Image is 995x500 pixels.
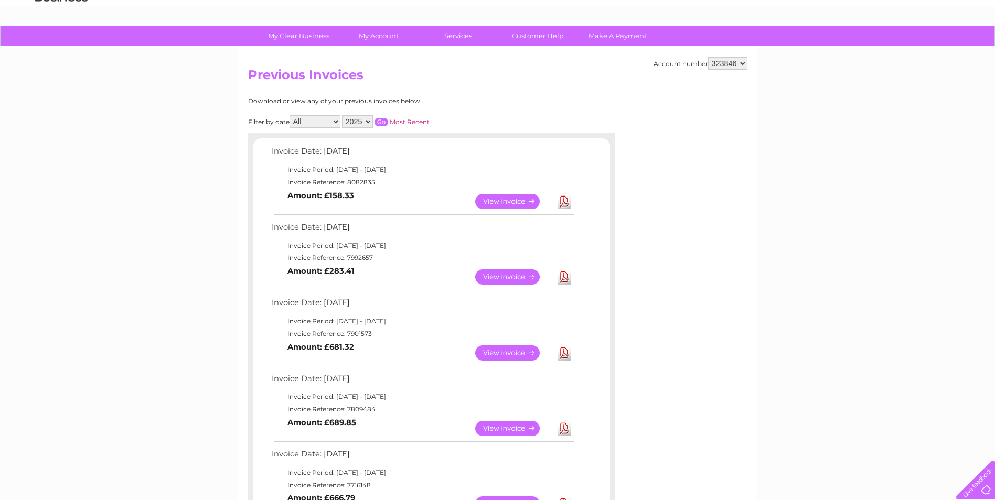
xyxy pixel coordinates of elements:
b: Amount: £283.41 [287,266,355,276]
td: Invoice Period: [DATE] - [DATE] [269,466,576,479]
div: Filter by date [248,115,523,128]
a: Download [558,269,571,285]
td: Invoice Period: [DATE] - [DATE] [269,240,576,252]
h2: Previous Invoices [248,68,747,88]
td: Invoice Date: [DATE] [269,372,576,391]
a: Download [558,345,571,361]
a: Blog [904,45,919,52]
td: Invoice Reference: 7809484 [269,403,576,416]
td: Invoice Date: [DATE] [269,447,576,466]
a: Make A Payment [574,26,661,46]
a: View [475,421,552,436]
a: Energy [837,45,860,52]
a: Download [558,194,571,209]
a: Water [810,45,830,52]
b: Amount: £681.32 [287,342,354,352]
a: Most Recent [390,118,430,126]
td: Invoice Date: [DATE] [269,296,576,315]
div: Account number [654,57,747,70]
b: Amount: £689.85 [287,418,356,427]
td: Invoice Period: [DATE] - [DATE] [269,315,576,328]
td: Invoice Reference: 7992657 [269,252,576,264]
td: Invoice Date: [DATE] [269,144,576,164]
b: Amount: £158.33 [287,191,354,200]
a: Customer Help [495,26,581,46]
a: View [475,269,552,285]
td: Invoice Reference: 7716148 [269,479,576,492]
img: logo.png [35,27,88,59]
a: Telecoms [866,45,897,52]
div: Download or view any of your previous invoices below. [248,97,523,105]
a: View [475,194,552,209]
a: My Account [335,26,422,46]
td: Invoice Reference: 7901573 [269,328,576,340]
a: My Clear Business [255,26,342,46]
a: 0333 014 3131 [797,5,870,18]
td: Invoice Period: [DATE] - [DATE] [269,390,576,403]
td: Invoice Period: [DATE] - [DATE] [269,164,576,176]
td: Invoice Date: [DATE] [269,220,576,240]
a: Contact [925,45,951,52]
a: View [475,345,552,361]
td: Invoice Reference: 8082835 [269,176,576,189]
a: Log out [960,45,985,52]
a: Download [558,421,571,436]
a: Services [415,26,501,46]
div: Clear Business is a trading name of Verastar Limited (registered in [GEOGRAPHIC_DATA] No. 3667643... [250,6,746,51]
